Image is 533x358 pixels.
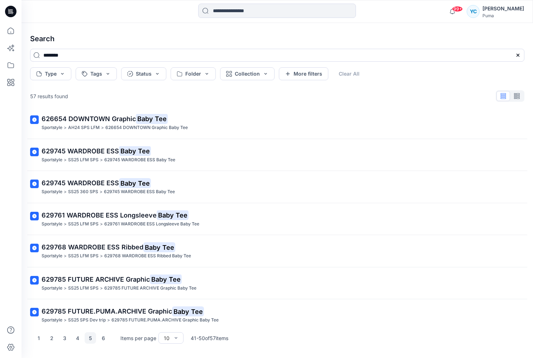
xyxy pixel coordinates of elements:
a: 629761 WARDROBE ESS LongsleeveBaby TeeSportstyle>SS25 LFM SPS>629761 WARDROBE ESS Longsleeve Baby... [26,206,529,232]
a: 629785 FUTURE.PUMA.ARCHIVE GraphicBaby TeeSportstyle>SS25 SPS Dev trip>629785 FUTURE.PUMA.ARCHIVE... [26,302,529,328]
span: 629785 FUTURE ARCHIVE Graphic [42,276,150,283]
span: 626654 DOWNTOWN Graphic [42,115,136,123]
p: Sportstyle [42,188,62,196]
p: > [107,316,110,324]
p: 629768 WARDROBE ESS Ribbed Baby Tee [104,252,191,260]
p: Items per page [120,334,156,342]
button: Collection [220,67,275,80]
mark: Baby Tee [119,178,151,188]
a: 629745 WARDROBE ESSBaby TeeSportstyle>SS25 LFM SPS>629745 WARDROBE ESS Baby Tee [26,142,529,168]
p: 629785 FUTURE.PUMA.ARCHIVE Graphic Baby Tee [111,316,219,324]
p: > [64,124,67,132]
button: Status [121,67,166,80]
p: 626654 DOWNTOWN Graphic Baby Tee [105,124,188,132]
button: More filters [279,67,328,80]
p: > [64,285,67,292]
p: 57 results found [30,92,68,100]
p: SS25 LFM SPS [68,252,99,260]
a: 629768 WARDROBE ESS RibbedBaby TeeSportstyle>SS25 LFM SPS>629768 WARDROBE ESS Ribbed Baby Tee [26,238,529,264]
p: > [64,252,67,260]
p: SS25 LFM SPS [68,220,99,228]
span: 629768 WARDROBE ESS Ribbed [42,243,143,251]
p: > [100,188,103,196]
p: 629761 WARDROBE ESS Longsleeve Baby Tee [104,220,199,228]
p: > [100,156,103,164]
p: > [100,220,103,228]
span: 629745 WARDROBE ESS [42,179,119,187]
span: 629745 WARDROBE ESS [42,147,119,155]
mark: Baby Tee [136,114,168,124]
button: Tags [76,67,117,80]
p: > [64,156,67,164]
p: Sportstyle [42,285,62,292]
p: Sportstyle [42,124,62,132]
span: 629761 WARDROBE ESS Longsleeve [42,211,157,219]
mark: Baby Tee [157,210,189,220]
p: 629745 WARDROBE ESS Baby Tee [104,188,175,196]
div: YC [467,5,480,18]
p: 629785 FUTURE ARCHIVE Graphic Baby Tee [104,285,196,292]
a: 626654 DOWNTOWN GraphicBaby TeeSportstyle>AH24 SPS LFM>626654 DOWNTOWN Graphic Baby Tee [26,110,529,136]
p: > [100,252,103,260]
button: 5 [85,332,96,344]
button: Type [30,67,71,80]
p: Sportstyle [42,220,62,228]
button: 1 [33,332,44,344]
p: 41 - 50 of 57 items [191,334,228,342]
p: SS25 SPS Dev trip [68,316,106,324]
button: 3 [59,332,70,344]
div: Puma [482,13,524,18]
p: Sportstyle [42,156,62,164]
p: Sportstyle [42,316,62,324]
a: 629745 WARDROBE ESSBaby TeeSportstyle>SS25 360 SPS>629745 WARDROBE ESS Baby Tee [26,174,529,200]
span: 99+ [452,6,463,12]
div: 10 [164,334,170,342]
p: AH24 SPS LFM [68,124,100,132]
a: 629785 FUTURE ARCHIVE GraphicBaby TeeSportstyle>SS25 LFM SPS>629785 FUTURE ARCHIVE Graphic Baby Tee [26,270,529,296]
p: SS25 LFM SPS [68,285,99,292]
p: > [64,316,67,324]
mark: Baby Tee [150,274,182,284]
p: 629745 WARDROBE ESS Baby Tee [104,156,175,164]
p: > [64,188,67,196]
p: > [101,124,104,132]
span: 629785 FUTURE.PUMA.ARCHIVE Graphic [42,307,172,315]
button: 4 [72,332,83,344]
button: 6 [97,332,109,344]
p: SS25 360 SPS [68,188,98,196]
mark: Baby Tee [119,146,151,156]
button: 2 [46,332,57,344]
div: [PERSON_NAME] [482,4,524,13]
h4: Search [24,29,530,49]
mark: Baby Tee [172,306,204,316]
button: Folder [171,67,216,80]
p: > [64,220,67,228]
p: > [100,285,103,292]
mark: Baby Tee [143,242,175,252]
p: Sportstyle [42,252,62,260]
p: SS25 LFM SPS [68,156,99,164]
